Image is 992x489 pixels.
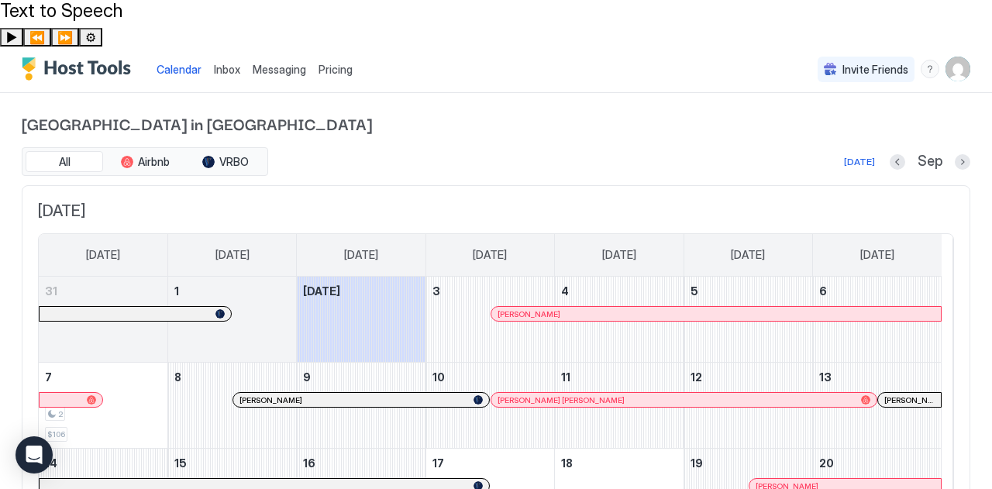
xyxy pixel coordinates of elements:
[691,284,698,298] span: 5
[253,61,306,77] a: Messaging
[22,147,268,177] div: tab-group
[813,362,942,448] td: September 13, 2025
[860,248,894,262] span: [DATE]
[138,155,170,169] span: Airbnb
[71,234,136,276] a: Sunday
[473,248,507,262] span: [DATE]
[457,234,522,276] a: Wednesday
[561,370,570,384] span: 11
[297,277,425,305] a: September 2, 2025
[86,248,120,262] span: [DATE]
[23,28,51,46] button: Previous
[819,456,834,470] span: 20
[845,234,910,276] a: Saturday
[38,201,954,221] span: [DATE]
[45,370,52,384] span: 7
[187,151,264,173] button: VRBO
[426,363,554,391] a: September 10, 2025
[208,46,246,92] button: Inbox
[602,248,636,262] span: [DATE]
[297,449,425,477] a: September 16, 2025
[214,63,240,76] span: Inbox
[45,284,57,298] span: 31
[432,284,440,298] span: 3
[312,46,359,92] button: Pricing
[51,28,79,46] button: Forward
[884,395,935,405] span: [PERSON_NAME]
[498,309,560,319] span: [PERSON_NAME]
[174,456,187,470] span: 15
[200,234,265,276] a: Monday
[47,429,65,439] span: $106
[168,449,296,477] a: September 15, 2025
[945,57,970,81] div: User profile
[39,363,167,391] a: September 7, 2025
[426,449,554,477] a: September 17, 2025
[39,449,167,477] a: September 14, 2025
[297,362,425,448] td: September 9, 2025
[555,362,684,448] td: September 11, 2025
[425,362,554,448] td: September 10, 2025
[219,155,249,169] span: VRBO
[303,456,315,470] span: 16
[168,277,296,305] a: September 1, 2025
[715,234,780,276] a: Friday
[303,370,311,384] span: 9
[79,28,102,46] button: Settings
[174,284,179,298] span: 1
[167,277,296,363] td: September 1, 2025
[157,63,201,76] span: Calendar
[555,277,683,305] a: September 4, 2025
[22,112,970,135] span: [GEOGRAPHIC_DATA] in [GEOGRAPHIC_DATA]
[253,63,306,76] span: Messaging
[561,456,573,470] span: 18
[329,234,394,276] a: Tuesday
[167,362,296,448] td: September 8, 2025
[555,449,683,477] a: September 18, 2025
[39,277,167,305] a: August 31, 2025
[844,155,875,169] div: [DATE]
[106,151,184,173] button: Airbnb
[691,456,703,470] span: 19
[555,363,683,391] a: September 11, 2025
[684,449,812,477] a: September 19, 2025
[239,395,483,405] div: [PERSON_NAME]
[150,46,208,92] button: Calendar
[319,63,353,77] span: Pricing
[890,154,905,170] button: Previous month
[684,363,812,391] a: September 12, 2025
[214,61,240,77] a: Inbox
[174,370,181,384] span: 8
[303,284,340,298] span: [DATE]
[691,370,702,384] span: 12
[813,277,942,363] td: September 6, 2025
[498,395,870,405] div: [PERSON_NAME] [PERSON_NAME]
[819,370,832,384] span: 13
[955,154,970,170] button: Next month
[921,60,939,78] div: menu
[157,61,201,77] a: Calendar
[731,248,765,262] span: [DATE]
[587,234,652,276] a: Thursday
[22,57,138,81] a: Host Tools Logo
[432,370,445,384] span: 10
[684,277,812,363] td: September 5, 2025
[842,153,877,171] button: [DATE]
[813,363,942,391] a: September 13, 2025
[239,395,302,405] span: [PERSON_NAME]
[684,277,812,305] a: September 5, 2025
[813,449,942,477] a: September 20, 2025
[684,362,812,448] td: September 12, 2025
[246,46,312,92] button: Messaging
[59,155,71,169] span: All
[813,277,942,305] a: September 6, 2025
[432,456,444,470] span: 17
[426,277,554,305] a: September 3, 2025
[26,151,103,173] button: All
[297,277,425,363] td: September 2, 2025
[215,248,250,262] span: [DATE]
[168,363,296,391] a: September 8, 2025
[39,277,167,363] td: August 31, 2025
